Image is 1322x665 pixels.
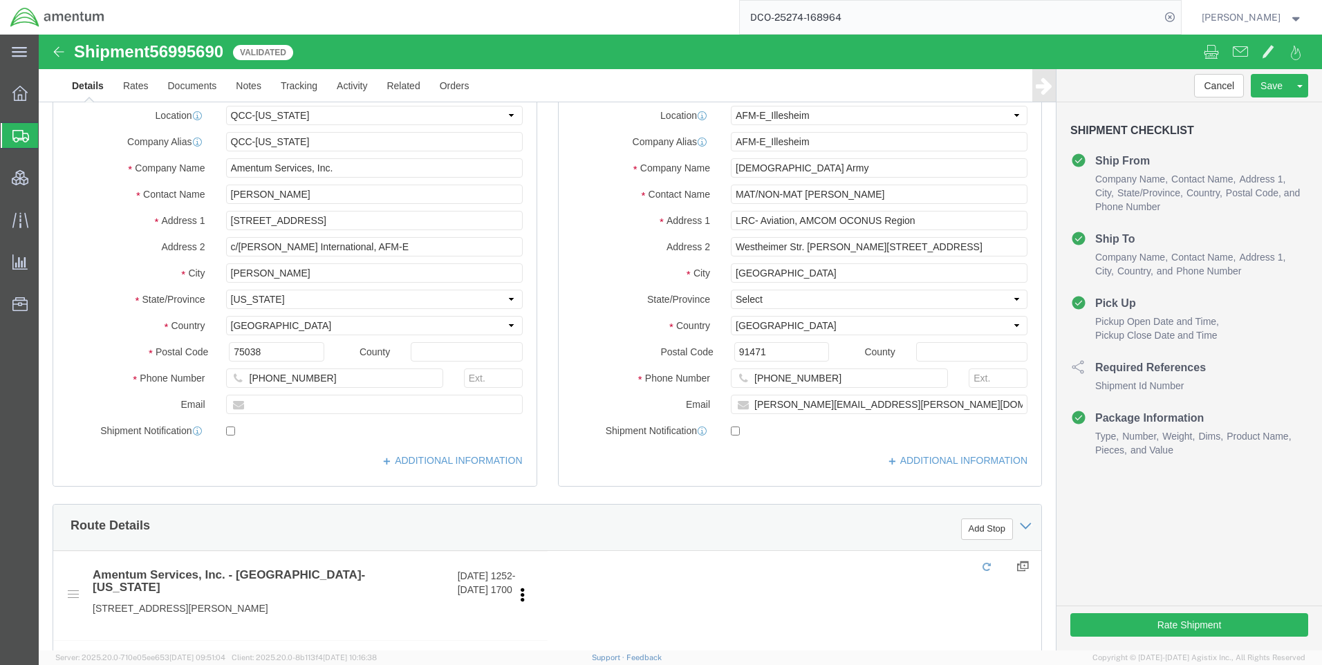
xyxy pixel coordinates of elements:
a: Support [592,653,626,662]
button: [PERSON_NAME] [1201,9,1303,26]
span: [DATE] 09:51:04 [169,653,225,662]
a: Feedback [626,653,662,662]
input: Search for shipment number, reference number [740,1,1160,34]
span: [DATE] 10:16:38 [323,653,377,662]
img: logo [10,7,105,28]
span: Server: 2025.20.0-710e05ee653 [55,653,225,662]
iframe: FS Legacy Container [39,35,1322,650]
span: Client: 2025.20.0-8b113f4 [232,653,377,662]
span: Ray Cheatteam [1202,10,1281,25]
span: Copyright © [DATE]-[DATE] Agistix Inc., All Rights Reserved [1092,652,1305,664]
